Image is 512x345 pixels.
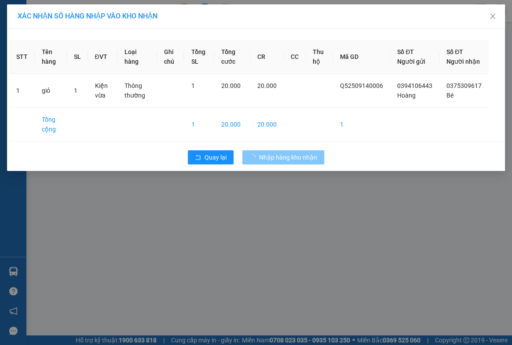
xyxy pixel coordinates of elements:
td: Tổng cộng [35,108,67,142]
th: Tổng SL [184,40,214,74]
button: rollbackQuay lại [188,150,234,164]
span: 20.000 [257,82,277,89]
span: Quay lại [205,153,227,162]
span: 1 [191,82,194,89]
span: XÁC NHẬN SỐ HÀNG NHẬP VÀO KHO NHẬN [18,12,157,20]
button: Close [480,4,505,29]
th: SL [67,40,88,74]
span: 0394106443 [397,82,432,89]
span: close [489,13,496,20]
td: Kiện vừa [88,74,118,108]
th: Thu hộ [306,40,333,74]
th: Tổng cước [214,40,250,74]
td: 1 [9,74,35,108]
td: 1 [333,108,390,142]
button: Nhập hàng kho nhận [242,150,324,164]
span: rollback [195,154,201,161]
span: 1 [74,87,77,94]
span: 0375309617 [446,82,482,89]
span: Q52509140006 [340,82,383,89]
th: STT [9,40,35,74]
span: Số ĐT [446,48,463,55]
td: giỏ [35,74,67,108]
span: Số ĐT [397,48,414,55]
span: Bé [446,92,453,99]
th: ĐVT [88,40,118,74]
span: 20.000 [221,82,241,89]
span: Người gửi [397,58,425,65]
th: Tên hàng [35,40,67,74]
td: 1 [184,108,214,142]
td: 20.000 [214,108,250,142]
span: Hoàng [397,92,416,99]
span: Người nhận [446,58,480,65]
th: Ghi chú [157,40,184,74]
td: Thông thường [117,74,157,108]
th: Mã GD [333,40,390,74]
span: loading [249,154,259,160]
span: Nhập hàng kho nhận [259,153,317,162]
th: CC [284,40,306,74]
td: 20.000 [250,108,284,142]
th: Loại hàng [117,40,157,74]
th: CR [250,40,284,74]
